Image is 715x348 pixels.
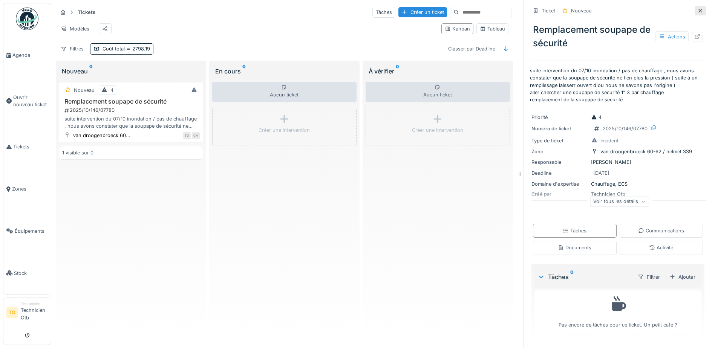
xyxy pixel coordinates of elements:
div: Tâches [372,7,395,18]
div: Créer un ticket [398,7,447,17]
a: Équipements [3,210,51,252]
div: Numéro de ticket [531,125,588,132]
div: À vérifier [369,67,507,76]
div: Technicien [21,301,48,307]
div: Responsable [531,159,588,166]
a: Stock [3,252,51,294]
div: Modèles [57,23,93,34]
span: Zones [12,185,48,192]
div: Actions [655,31,689,42]
div: Incident [600,137,619,144]
span: 2798.19 [125,46,150,52]
div: Remplacement soupape de sécurité [530,20,706,53]
div: Pas encore de tâches pour ce ticket. Un petit café ? [539,294,697,329]
div: Classer par Deadline [445,43,499,54]
div: Priorité [531,114,588,121]
div: 4 [110,87,113,94]
a: Tickets [3,126,51,168]
div: Domaine d'expertise [531,180,588,188]
div: 4 [591,114,602,121]
img: Badge_color-CXgf-gQk.svg [16,8,38,30]
div: Aucun ticket [366,82,510,102]
div: Nouveau [74,87,95,94]
h3: Remplacement soupape de sécurité [62,98,200,105]
span: Tickets [13,143,48,150]
div: Filtres [57,43,87,54]
div: 2025/10/146/07780 [603,125,648,132]
span: Équipements [15,227,48,235]
div: TO [183,132,191,139]
div: Nouveau [571,7,592,14]
div: Deadline [531,169,588,177]
a: Agenda [3,34,51,76]
div: 1 visible sur 0 [62,149,93,156]
div: Ajouter [666,272,698,282]
li: TO [6,307,18,318]
strong: Tickets [75,9,98,16]
div: [PERSON_NAME] [531,159,704,166]
span: Agenda [12,52,48,59]
sup: 0 [570,272,574,281]
sup: 0 [89,67,93,76]
div: Tâches [537,272,631,281]
div: CM [192,132,200,139]
div: suite intervention du 07/10 inondation / pas de chauffage , nous avons constater que la soupape d... [62,115,200,130]
div: van droogenbroeck 60-62 / helmet 339 [600,148,692,155]
div: Créer une intervention [259,127,310,134]
sup: 0 [242,67,246,76]
div: Coût total [103,45,150,52]
div: Tableau [480,25,505,32]
a: Zones [3,168,51,210]
div: Documents [558,244,591,251]
div: Filtrer [634,272,663,282]
div: Nouveau [62,67,200,76]
p: suite intervention du 07/10 inondation / pas de chauffage , nous avons constater que la soupape d... [530,67,706,103]
div: Activité [649,244,673,251]
div: Aucun ticket [212,82,357,102]
div: Type de ticket [531,137,588,144]
div: Voir tous les détails [590,196,649,207]
div: Tâches [563,227,586,234]
div: van droogenbroeck 60... [73,132,130,139]
a: Ouvrir nouveau ticket [3,76,51,126]
span: Stock [14,270,48,277]
span: Ouvrir nouveau ticket [13,94,48,108]
div: Communications [638,227,684,234]
div: Créer une intervention [412,127,463,134]
div: Zone [531,148,588,155]
div: Chauffage, ECS [531,180,704,188]
div: Ticket [542,7,555,14]
div: [DATE] [593,169,609,177]
a: TO TechnicienTechnicien Otb [6,301,48,326]
div: Kanban [445,25,470,32]
div: 2025/10/146/07780 [64,107,200,114]
sup: 0 [396,67,399,76]
div: En cours [215,67,354,76]
li: Technicien Otb [21,301,48,324]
